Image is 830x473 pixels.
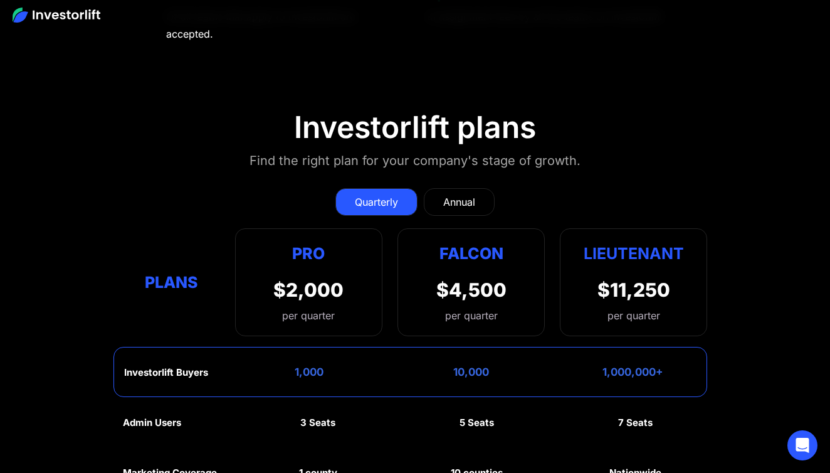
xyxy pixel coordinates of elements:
strong: Lieutenant [584,244,684,263]
div: $2,000 [273,279,344,301]
div: 7 Seats [618,417,653,428]
div: Find the right plan for your company's stage of growth. [250,151,580,171]
div: Open Intercom Messenger [787,430,817,460]
div: per quarter [273,308,344,323]
div: Falcon [439,242,503,266]
div: $11,250 [597,279,670,301]
div: 1,000 [295,366,323,378]
div: 10,000 [453,366,489,378]
div: 1,000,000+ [602,366,663,378]
div: per quarter [607,308,660,323]
div: Quarterly [355,194,398,210]
div: Admin Users [123,417,181,428]
div: 3 Seats [300,417,335,428]
div: $4,500 [436,279,507,301]
div: 5 Seats [460,417,494,428]
div: Pro [273,242,344,266]
div: Annual [443,194,475,210]
div: per quarter [445,308,498,323]
div: Plans [123,270,220,294]
div: Investorlift plans [294,109,536,146]
div: Investorlift Buyers [124,367,208,378]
